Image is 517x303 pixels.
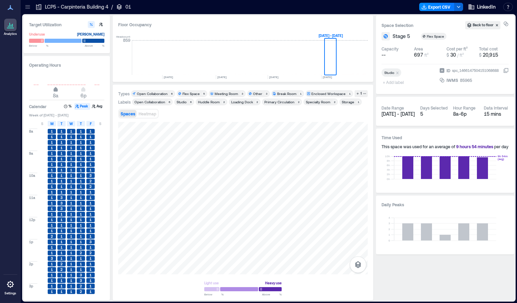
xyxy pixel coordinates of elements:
span: 1 [60,273,63,277]
h3: Space Selection [382,22,465,29]
span: [DATE] - [DATE] [382,111,415,117]
span: 1 [51,217,53,222]
span: 1 [70,223,72,228]
text: [DATE] [217,75,227,79]
span: 1 [51,190,53,195]
p: / [111,3,113,10]
span: 1 [60,250,63,255]
div: 1 [356,100,360,104]
span: 1 [90,201,92,206]
span: 1 [70,129,72,134]
div: Other [253,91,262,96]
span: 697 [414,52,423,58]
div: Area [414,46,423,51]
span: LinkedIn [477,3,496,10]
span: 1 [51,179,53,183]
div: 8a - 6p [453,111,478,117]
span: 1 [70,273,72,277]
span: 3p [29,284,33,288]
span: 1 [60,145,63,150]
div: Cost per ft² [446,46,468,51]
span: 1 [90,129,92,134]
span: 1 [51,184,53,189]
button: Spaces [119,110,137,117]
div: Light use [204,280,219,286]
span: 1 [51,250,53,255]
button: 85965 [460,77,509,84]
span: 1 [51,140,53,145]
span: 1 [80,239,82,244]
span: 1 [70,184,72,189]
span: 1 [90,140,92,145]
tspan: 2h [387,172,390,176]
span: 1 [80,223,82,228]
div: Heavy use [265,280,282,286]
span: 1 [51,262,53,266]
span: 1 [90,223,92,228]
span: 1 [60,256,63,261]
span: 30 [450,52,456,58]
h3: Target Utilization [29,21,104,28]
span: 1p [29,239,33,244]
span: 1 [90,168,92,172]
span: Above % [262,292,282,296]
span: 1 [70,267,72,272]
div: Enclosed Workspace [311,91,346,96]
span: 11a [29,195,35,200]
span: 1 [60,168,63,172]
span: 2 [90,250,92,255]
span: Above % [85,44,104,48]
span: 1 [90,217,92,222]
span: 1 [60,184,63,189]
span: 1 [90,206,92,211]
span: 1 [60,162,63,167]
div: spc_1466147504151068688 [451,67,499,74]
span: 1 [60,134,63,139]
div: Studio [384,70,394,75]
button: Peak [74,103,90,110]
span: 1 [80,245,82,250]
div: Flex Space [427,34,445,39]
span: 1 [51,206,53,211]
span: 1 [80,234,82,239]
span: 1 [80,173,82,178]
div: Loading Dock [231,100,253,104]
p: Analytics [4,32,17,36]
span: 2 [80,284,82,288]
span: 1 [80,134,82,139]
div: Labels [118,99,131,105]
a: Settings [2,276,19,297]
span: 1 [60,129,63,134]
span: 1 [70,173,72,178]
span: 1 [51,201,53,206]
h3: Operating Hours [29,61,104,68]
div: Studio [177,100,187,104]
button: Heatmap [137,110,158,117]
span: 3 [51,256,53,261]
div: Huddle Room [198,100,220,104]
span: 1 [60,190,63,195]
span: 1 [60,228,63,233]
tspan: 0 [388,239,390,242]
span: 1 [70,212,72,217]
span: 1 [60,239,63,244]
tspan: 1 [388,233,390,236]
span: 1 [51,223,53,228]
span: $ [479,53,481,57]
span: 1 [51,168,53,172]
div: 1 [359,91,363,97]
span: 3 [80,273,82,277]
span: 1 [51,278,53,283]
span: 1 [60,151,63,156]
span: 2 [80,289,82,294]
span: 1 [70,234,72,239]
span: 1 [60,289,63,294]
span: 1 [60,234,63,239]
div: Flex Space [182,91,200,96]
tspan: 6h [387,163,390,167]
span: F [90,121,92,126]
span: 1 [70,134,72,139]
button: Export CSV [419,3,454,11]
span: 3 [90,239,92,244]
span: 2 [60,262,63,266]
